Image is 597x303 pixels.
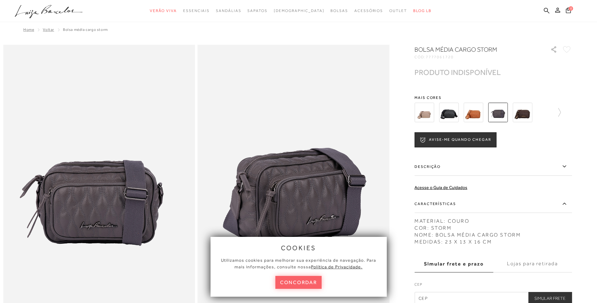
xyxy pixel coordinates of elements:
[414,69,501,76] div: PRODUTO INDISPONÍVEL
[330,5,348,17] a: categoryNavScreenReaderText
[216,5,241,17] a: categoryNavScreenReaderText
[414,55,540,59] div: CÓD:
[414,255,493,272] label: Simular frete e prazo
[493,255,572,272] label: Lojas para retirada
[414,96,572,100] span: Mais cores
[513,103,532,122] img: BOLSA MÉDIA EM COURO COM MATELASSÊ CAFÉ
[274,9,324,13] span: [DEMOGRAPHIC_DATA]
[569,6,573,11] span: 0
[414,214,572,245] div: MATERIAL: COURO COR: STORM NOME: BOLSA MÉDIA CARGO STORM MEDIDAS: 23 X 13 X 16 CM
[43,27,54,32] a: Voltar
[414,103,434,122] img: BOLSA CARGO EM COURO CINZA DUMBO MÉDIA
[414,282,572,290] label: CEP
[150,5,177,17] a: categoryNavScreenReaderText
[275,276,322,289] button: concordar
[183,9,210,13] span: Essenciais
[183,5,210,17] a: categoryNavScreenReaderText
[389,9,407,13] span: Outlet
[414,185,467,190] a: Acesse o Guia de Cuidados
[564,7,573,15] button: 0
[414,157,572,176] label: Descrição
[439,103,459,122] img: BOLSA CARGO EM COURO PRETO MÉDIA
[413,9,431,13] span: BLOG LB
[414,132,496,147] button: AVISE-ME QUANDO CHEGAR
[311,264,363,269] a: Política de Privacidade.
[330,9,348,13] span: Bolsas
[413,5,431,17] a: BLOG LB
[414,195,572,213] label: Características
[389,5,407,17] a: categoryNavScreenReaderText
[274,5,324,17] a: noSubCategoriesText
[426,55,454,59] span: 7777061720
[354,9,383,13] span: Acessórios
[247,9,267,13] span: Sapatos
[414,45,532,54] h1: BOLSA MÉDIA CARGO STORM
[23,27,34,32] a: Home
[221,258,376,269] span: Utilizamos cookies para melhorar sua experiência de navegação. Para mais informações, consulte nossa
[63,27,108,32] span: BOLSA MÉDIA CARGO STORM
[216,9,241,13] span: Sandálias
[488,103,508,122] img: BOLSA MÉDIA CARGO STORM
[281,244,316,251] span: cookies
[150,9,177,13] span: Verão Viva
[354,5,383,17] a: categoryNavScreenReaderText
[464,103,483,122] img: BOLSA MÉDIA CARGO CARAMELO
[247,5,267,17] a: categoryNavScreenReaderText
